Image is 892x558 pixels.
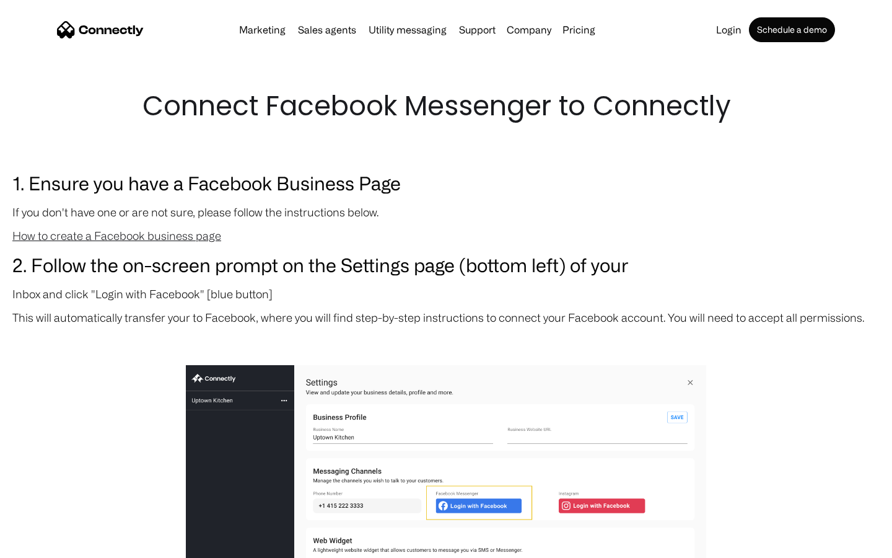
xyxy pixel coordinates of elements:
a: Utility messaging [364,25,452,35]
a: Support [454,25,501,35]
a: Marketing [234,25,291,35]
p: Inbox and click "Login with Facebook" [blue button] [12,285,880,303]
p: ‍ [12,332,880,350]
a: Schedule a demo [749,17,835,42]
h3: 1. Ensure you have a Facebook Business Page [12,169,880,197]
h1: Connect Facebook Messenger to Connectly [142,87,750,125]
a: How to create a Facebook business page [12,229,221,242]
p: If you don't have one or are not sure, please follow the instructions below. [12,203,880,221]
a: Login [711,25,746,35]
a: Pricing [557,25,600,35]
p: This will automatically transfer your to Facebook, where you will find step-by-step instructions ... [12,309,880,326]
a: Sales agents [293,25,361,35]
h3: 2. Follow the on-screen prompt on the Settings page (bottom left) of your [12,250,880,279]
div: Company [507,21,551,38]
